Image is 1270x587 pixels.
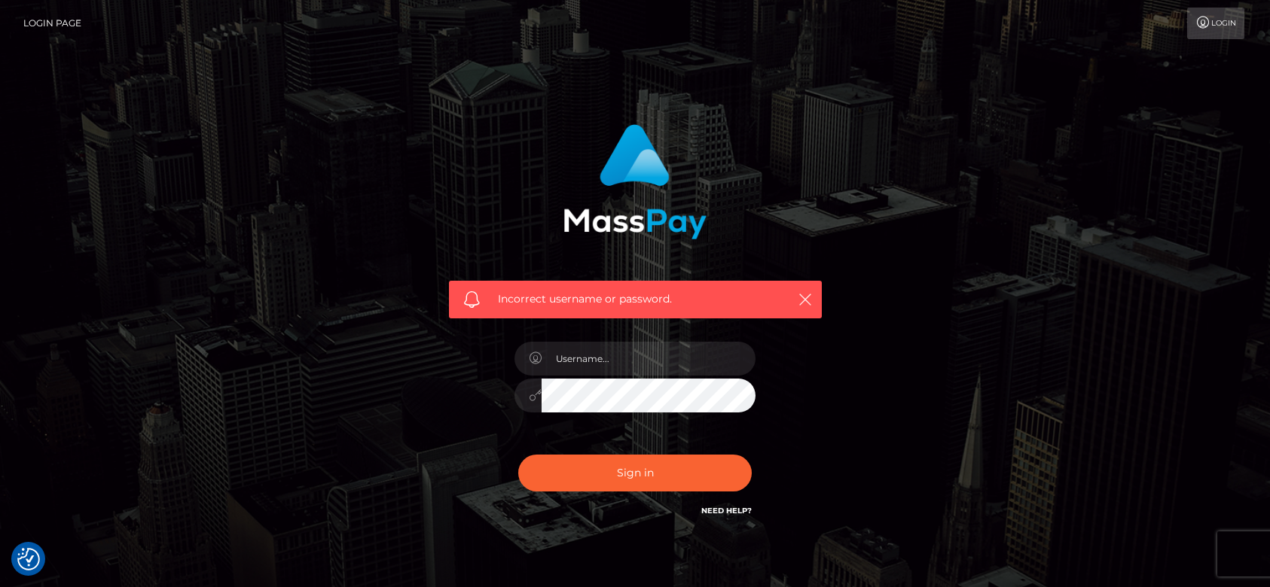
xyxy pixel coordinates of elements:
img: MassPay Login [563,124,707,239]
input: Username... [542,342,756,376]
a: Need Help? [701,506,752,516]
a: Login [1187,8,1244,39]
span: Incorrect username or password. [498,291,773,307]
button: Sign in [518,455,752,491]
a: Login Page [23,8,81,39]
button: Consent Preferences [17,548,40,570]
img: Revisit consent button [17,548,40,570]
